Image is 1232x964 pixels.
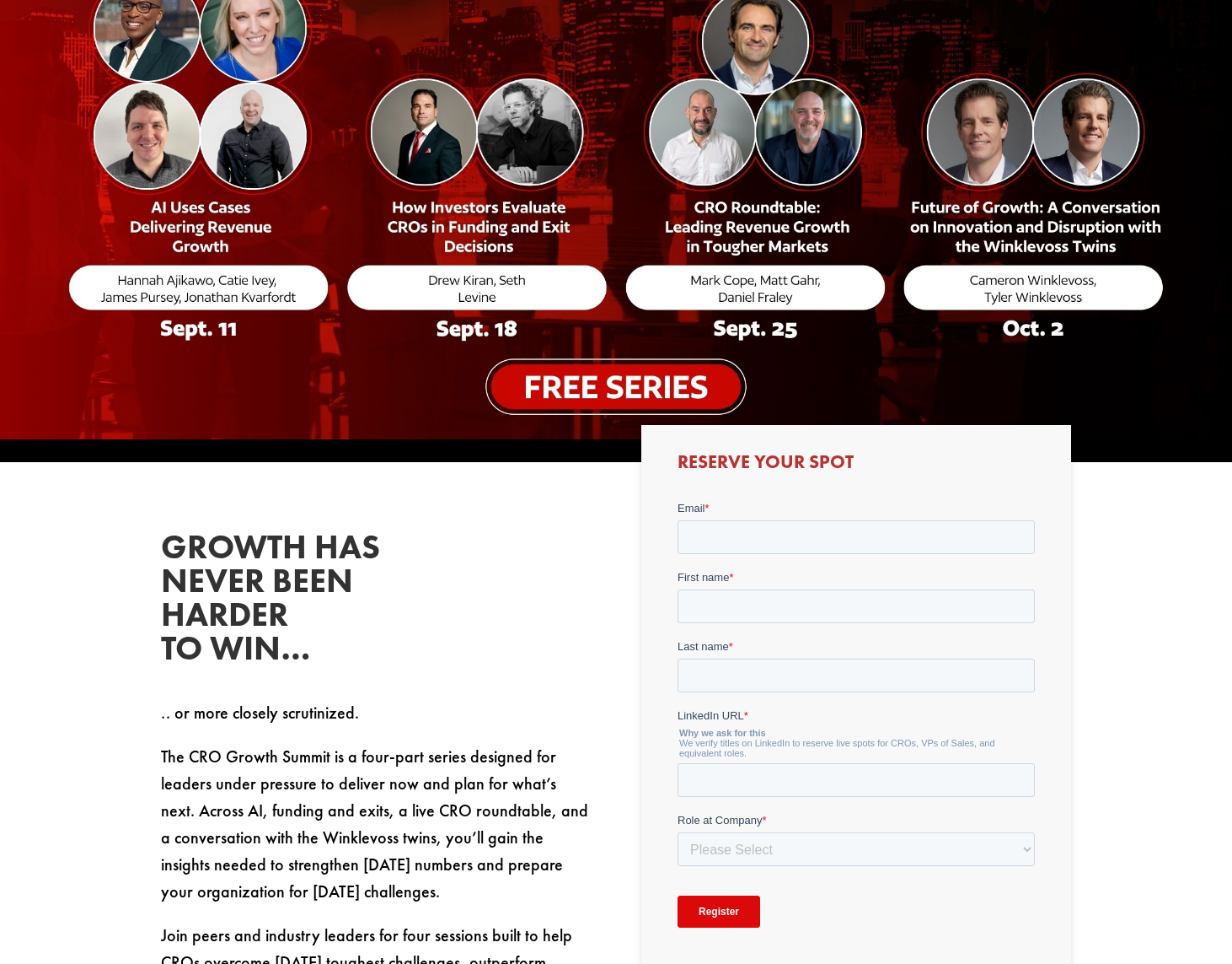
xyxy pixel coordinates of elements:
span: .. or more closely scrutinized. [161,702,359,724]
span: The CRO Growth Summit is a four-part series designed for leaders under pressure to deliver now an... [161,746,588,902]
h2: Growth has never been harder to win… [161,530,414,674]
iframe: Form 0 [678,500,1035,957]
h3: Reserve Your Spot [678,453,1035,480]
